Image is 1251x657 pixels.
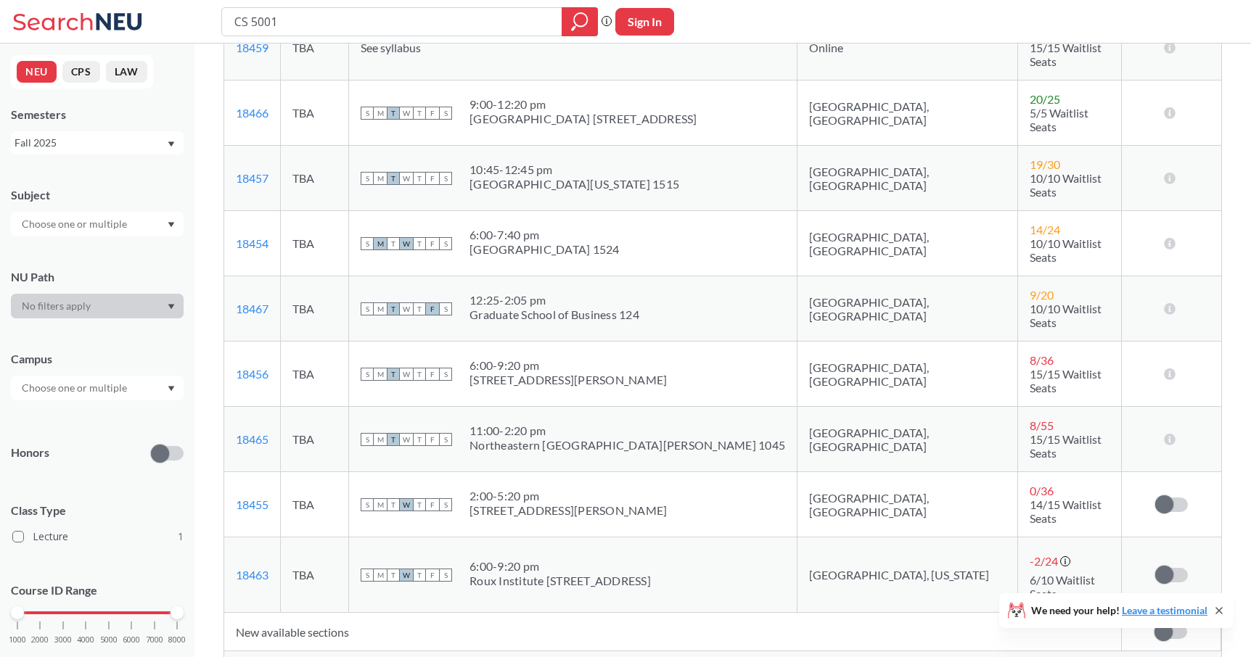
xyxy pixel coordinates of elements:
td: TBA [281,211,349,276]
div: [STREET_ADDRESS][PERSON_NAME] [469,503,667,518]
span: T [413,569,426,582]
span: S [439,498,452,511]
a: 18466 [236,106,268,120]
span: M [374,302,387,315]
span: 19 / 30 [1030,157,1060,171]
span: T [387,302,400,315]
div: [STREET_ADDRESS][PERSON_NAME] [469,373,667,387]
span: 4000 [77,636,94,644]
span: W [400,569,413,582]
div: [GEOGRAPHIC_DATA] [STREET_ADDRESS] [469,112,697,126]
span: 8 / 36 [1030,353,1054,367]
p: Course ID Range [11,582,184,599]
span: S [361,433,374,446]
span: Class Type [11,503,184,518]
div: Dropdown arrow [11,376,184,400]
p: Honors [11,445,49,461]
span: 7000 [146,636,163,644]
span: F [426,172,439,185]
span: S [361,569,374,582]
span: 0 / 36 [1030,484,1054,497]
span: M [374,172,387,185]
button: CPS [62,61,100,83]
span: S [439,368,452,381]
div: [GEOGRAPHIC_DATA][US_STATE] 1515 [469,177,679,191]
td: TBA [281,15,349,80]
button: Sign In [615,8,674,36]
span: W [400,237,413,250]
td: [GEOGRAPHIC_DATA], [GEOGRAPHIC_DATA] [797,80,1018,146]
div: Fall 2025Dropdown arrow [11,131,184,154]
span: T [387,237,400,250]
div: 6:00 - 9:20 pm [469,559,651,574]
svg: Dropdown arrow [168,386,175,392]
span: W [400,172,413,185]
span: T [413,237,426,250]
span: T [387,569,400,582]
span: T [413,172,426,185]
td: [GEOGRAPHIC_DATA], [GEOGRAPHIC_DATA] [797,407,1018,472]
span: T [413,368,426,381]
span: 9 / 20 [1030,288,1054,302]
a: 18457 [236,171,268,185]
a: 18463 [236,568,268,582]
span: 1 [178,529,184,545]
td: [GEOGRAPHIC_DATA], [GEOGRAPHIC_DATA] [797,211,1018,276]
td: [GEOGRAPHIC_DATA], [GEOGRAPHIC_DATA] [797,342,1018,407]
span: 5/5 Waitlist Seats [1030,106,1088,133]
div: Fall 2025 [15,135,166,151]
td: TBA [281,472,349,537]
span: S [361,172,374,185]
span: 10/10 Waitlist Seats [1030,302,1102,329]
td: Online [797,15,1018,80]
span: M [374,433,387,446]
div: Subject [11,187,184,203]
span: T [413,302,426,315]
span: W [400,107,413,120]
div: [GEOGRAPHIC_DATA] 1524 [469,242,620,257]
span: W [400,433,413,446]
span: F [426,107,439,120]
a: 18459 [236,41,268,54]
span: We need your help! [1031,606,1207,616]
span: 5000 [100,636,118,644]
span: 15/15 Waitlist Seats [1030,367,1102,394]
div: Roux Institute [STREET_ADDRESS] [469,574,651,588]
div: magnifying glass [562,7,598,36]
span: M [374,498,387,511]
span: 10/10 Waitlist Seats [1030,236,1102,264]
span: S [361,237,374,250]
div: 9:00 - 12:20 pm [469,97,697,112]
div: 11:00 - 2:20 pm [469,423,785,438]
span: 8 / 55 [1030,418,1054,432]
span: T [413,433,426,446]
span: S [439,107,452,120]
td: [GEOGRAPHIC_DATA], [GEOGRAPHIC_DATA] [797,146,1018,211]
span: M [374,107,387,120]
td: New available sections [224,613,1121,651]
span: S [439,172,452,185]
span: F [426,498,439,511]
span: S [361,368,374,381]
span: M [374,569,387,582]
div: Graduate School of Business 124 [469,307,639,322]
div: Campus [11,351,184,367]
span: S [439,237,452,250]
div: Semesters [11,107,184,123]
span: T [387,433,400,446]
span: 6000 [123,636,140,644]
div: 6:00 - 9:20 pm [469,358,667,373]
span: See syllabus [361,41,421,54]
span: S [439,302,452,315]
td: TBA [281,407,349,472]
div: NU Path [11,269,184,285]
td: TBA [281,80,349,146]
span: M [374,237,387,250]
span: T [387,172,400,185]
span: W [400,302,413,315]
a: 18455 [236,497,268,511]
span: T [413,107,426,120]
span: T [387,498,400,511]
a: Leave a testimonial [1122,604,1207,616]
span: S [439,569,452,582]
